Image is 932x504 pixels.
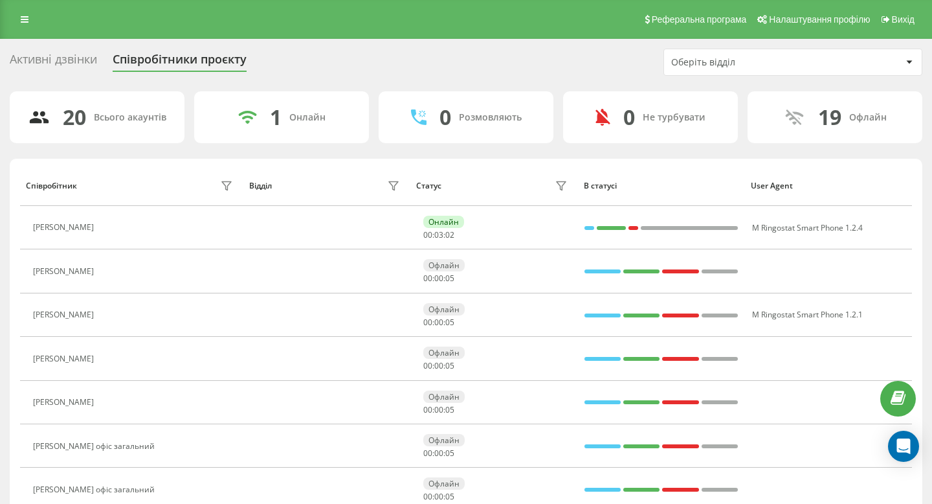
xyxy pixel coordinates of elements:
span: Вихід [892,14,915,25]
div: Статус [416,181,441,190]
span: 02 [445,229,454,240]
div: Співробітники проєкту [113,52,247,73]
div: Розмовляють [459,112,522,123]
div: Всього акаунтів [94,112,166,123]
div: Офлайн [423,303,465,315]
div: Офлайн [423,434,465,446]
span: 00 [434,273,443,284]
div: [PERSON_NAME] офіс загальний [33,442,158,451]
span: 00 [423,491,432,502]
div: Співробітник [26,181,77,190]
div: [PERSON_NAME] [33,310,97,319]
span: 00 [423,317,432,328]
span: 00 [434,448,443,459]
div: 0 [439,105,451,130]
div: 19 [818,105,841,130]
div: : : [423,318,454,327]
div: 20 [63,105,86,130]
div: Офлайн [423,477,465,490]
div: Open Intercom Messenger [888,431,919,462]
div: : : [423,231,454,240]
span: 05 [445,273,454,284]
div: Активні дзвінки [10,52,97,73]
div: Офлайн [423,347,465,359]
span: 00 [434,491,443,502]
div: Не турбувати [643,112,705,123]
span: 00 [423,273,432,284]
div: 1 [270,105,282,130]
div: : : [423,449,454,458]
div: Офлайн [849,112,887,123]
div: : : [423,274,454,283]
span: 00 [434,360,443,371]
div: [PERSON_NAME] [33,354,97,363]
span: 05 [445,491,454,502]
div: : : [423,361,454,371]
span: 05 [445,404,454,415]
div: : : [423,406,454,415]
span: 03 [434,229,443,240]
span: M Ringostat Smart Phone 1.2.1 [752,309,863,320]
span: 00 [423,360,432,371]
span: 00 [423,404,432,415]
div: User Agent [751,181,906,190]
span: Реферальна програма [652,14,747,25]
span: M Ringostat Smart Phone 1.2.4 [752,222,863,233]
span: 00 [423,229,432,240]
span: 05 [445,360,454,371]
span: 05 [445,317,454,328]
div: [PERSON_NAME] [33,267,97,276]
div: Офлайн [423,391,465,403]
span: 00 [434,317,443,328]
span: 05 [445,448,454,459]
div: : : [423,492,454,501]
span: 00 [423,448,432,459]
div: Онлайн [423,216,464,228]
div: [PERSON_NAME] [33,223,97,232]
div: Оберіть відділ [671,57,826,68]
div: [PERSON_NAME] офіс загальний [33,485,158,494]
div: [PERSON_NAME] [33,398,97,407]
div: 0 [623,105,635,130]
div: Відділ [249,181,272,190]
div: В статусі [584,181,739,190]
span: Налаштування профілю [769,14,870,25]
div: Онлайн [289,112,326,123]
div: Офлайн [423,259,465,271]
span: 00 [434,404,443,415]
